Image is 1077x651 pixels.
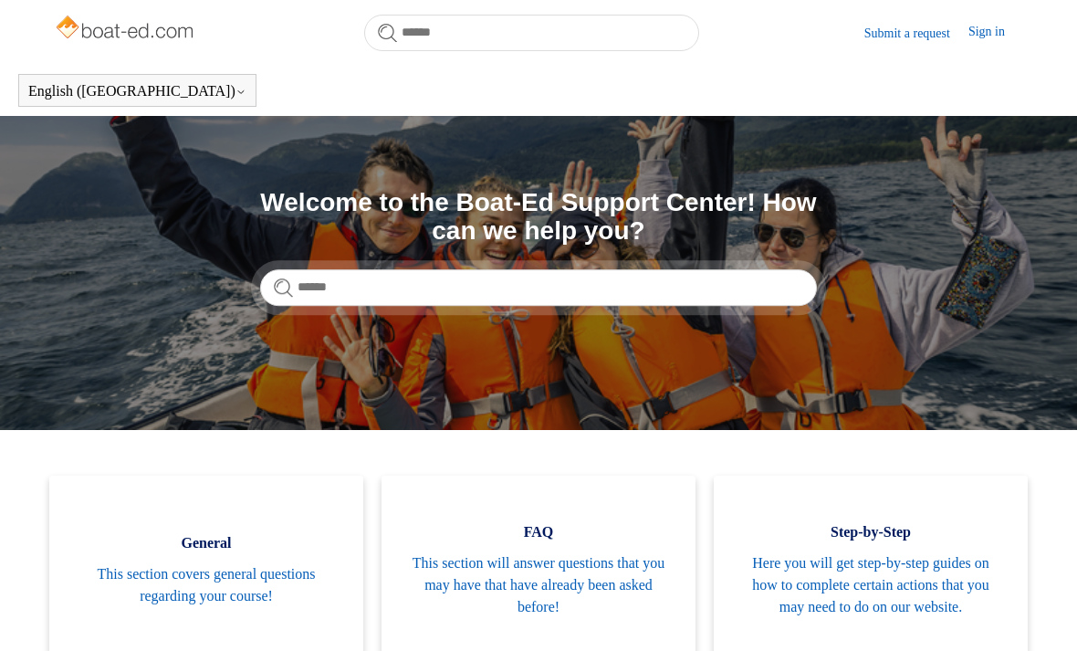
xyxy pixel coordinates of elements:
button: English ([GEOGRAPHIC_DATA]) [28,83,246,100]
span: General [77,532,336,554]
img: Boat-Ed Help Center home page [54,11,199,47]
span: This section will answer questions that you may have that have already been asked before! [409,552,668,618]
div: Live chat [1016,590,1063,637]
a: Sign in [968,22,1023,44]
span: Step-by-Step [741,521,1000,543]
input: Search [260,269,817,306]
h1: Welcome to the Boat-Ed Support Center! How can we help you? [260,189,817,246]
span: Here you will get step-by-step guides on how to complete certain actions that you may need to do ... [741,552,1000,618]
a: Submit a request [864,24,968,43]
input: Search [364,15,699,51]
span: FAQ [409,521,668,543]
span: This section covers general questions regarding your course! [77,563,336,607]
